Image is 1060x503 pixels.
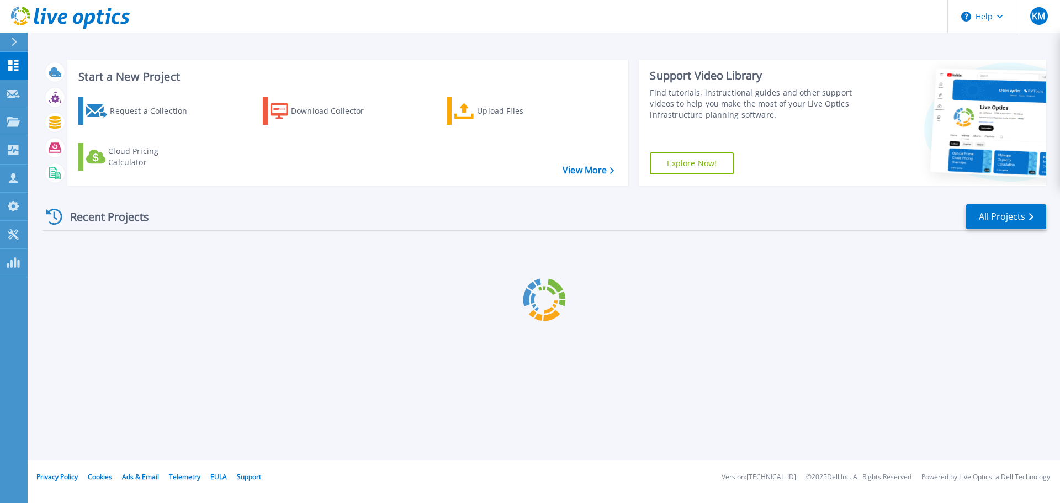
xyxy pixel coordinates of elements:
li: © 2025 Dell Inc. All Rights Reserved [806,474,911,481]
div: Cloud Pricing Calculator [108,146,197,168]
h3: Start a New Project [78,71,614,83]
div: Support Video Library [650,68,857,83]
a: Explore Now! [650,152,734,174]
a: EULA [210,472,227,481]
a: Download Collector [263,97,386,125]
div: Upload Files [477,100,565,122]
a: Privacy Policy [36,472,78,481]
a: Request a Collection [78,97,202,125]
a: Cloud Pricing Calculator [78,143,202,171]
li: Powered by Live Optics, a Dell Technology [921,474,1050,481]
span: KM [1032,12,1045,20]
li: Version: [TECHNICAL_ID] [722,474,796,481]
a: Ads & Email [122,472,159,481]
a: View More [563,165,614,176]
a: Telemetry [169,472,200,481]
a: Support [237,472,261,481]
div: Find tutorials, instructional guides and other support videos to help you make the most of your L... [650,87,857,120]
div: Request a Collection [110,100,198,122]
div: Download Collector [291,100,379,122]
a: Cookies [88,472,112,481]
a: Upload Files [447,97,570,125]
a: All Projects [966,204,1046,229]
div: Recent Projects [43,203,164,230]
